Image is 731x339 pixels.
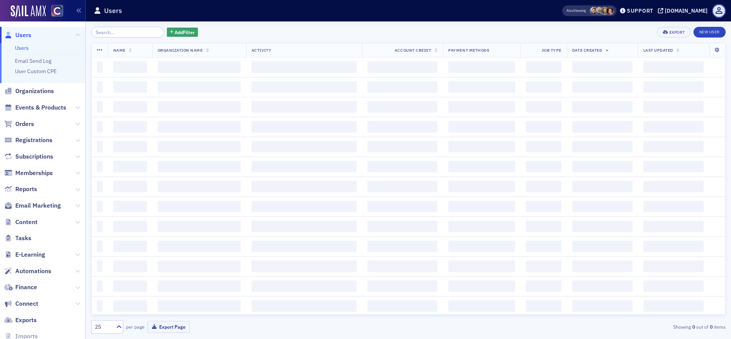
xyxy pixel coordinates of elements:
span: ‌ [572,280,633,292]
a: Reports [4,185,37,193]
span: ‌ [251,181,357,192]
span: ‌ [97,241,103,252]
div: Support [627,7,653,14]
span: ‌ [367,181,437,192]
span: ‌ [251,161,357,172]
a: Exports [4,316,37,324]
span: ‌ [448,300,515,312]
span: ‌ [643,241,704,252]
span: Name [113,47,126,53]
span: ‌ [251,260,357,272]
span: Katie Foo [606,7,614,15]
a: SailAMX [11,5,46,18]
span: ‌ [448,221,515,232]
span: ‌ [158,280,241,292]
span: ‌ [572,300,633,312]
span: ‌ [97,141,103,152]
a: Email Send Log [15,57,51,64]
span: ‌ [97,201,103,212]
span: ‌ [572,141,633,152]
span: ‌ [643,300,704,312]
a: Memberships [4,169,53,177]
span: ‌ [97,61,103,73]
a: Users [15,44,29,51]
span: ‌ [97,181,103,192]
span: ‌ [158,201,241,212]
label: per page [126,323,145,330]
span: ‌ [367,141,437,152]
span: Date Created [572,47,602,53]
span: ‌ [526,101,561,113]
span: ‌ [113,280,147,292]
span: ‌ [97,280,103,292]
span: ‌ [367,280,437,292]
span: ‌ [643,141,704,152]
span: ‌ [113,141,147,152]
span: ‌ [572,241,633,252]
span: ‌ [113,61,147,73]
span: ‌ [251,201,357,212]
span: ‌ [113,81,147,93]
span: ‌ [367,61,437,73]
span: ‌ [526,280,561,292]
span: ‌ [97,101,103,113]
span: ‌ [448,280,515,292]
a: Organizations [4,87,54,95]
span: ‌ [526,241,561,252]
span: ‌ [97,300,103,312]
strong: 0 [691,323,696,330]
span: ‌ [113,121,147,133]
a: E-Learning [4,251,45,259]
span: ‌ [643,81,704,93]
span: Exports [15,316,37,324]
input: Search… [91,27,164,38]
div: [DOMAIN_NAME] [665,7,708,14]
span: ‌ [526,81,561,93]
span: ‌ [251,221,357,232]
span: ‌ [643,121,704,133]
span: ‌ [97,121,103,133]
a: Users [4,31,31,39]
button: [DOMAIN_NAME] [658,8,710,13]
span: ‌ [448,81,515,93]
span: ‌ [251,280,357,292]
span: Finance [15,283,37,292]
span: Add Filter [175,29,195,36]
span: Viewing [566,8,586,13]
span: ‌ [367,81,437,93]
span: ‌ [572,201,633,212]
span: Users [15,31,31,39]
span: ‌ [643,161,704,172]
span: ‌ [643,201,704,212]
span: Automations [15,267,51,275]
img: SailAMX [51,5,63,17]
a: View Homepage [46,5,63,18]
span: Payment Methods [448,47,489,53]
span: Orders [15,120,34,128]
a: Finance [4,283,37,292]
span: ‌ [113,101,147,113]
span: Activity [251,47,271,53]
span: ‌ [158,260,241,272]
span: ‌ [158,241,241,252]
span: Organizations [15,87,54,95]
a: Registrations [4,136,52,144]
span: ‌ [251,81,357,93]
span: ‌ [526,61,561,73]
a: New User [693,27,726,38]
span: ‌ [526,181,561,192]
span: ‌ [367,121,437,133]
span: ‌ [113,161,147,172]
a: Connect [4,300,38,308]
span: ‌ [572,101,633,113]
span: ‌ [367,201,437,212]
a: Orders [4,120,34,128]
span: ‌ [158,300,241,312]
span: E-Learning [15,251,45,259]
span: ‌ [113,201,147,212]
span: ‌ [367,101,437,113]
span: ‌ [251,101,357,113]
span: ‌ [367,241,437,252]
span: ‌ [158,81,241,93]
span: ‌ [113,181,147,192]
